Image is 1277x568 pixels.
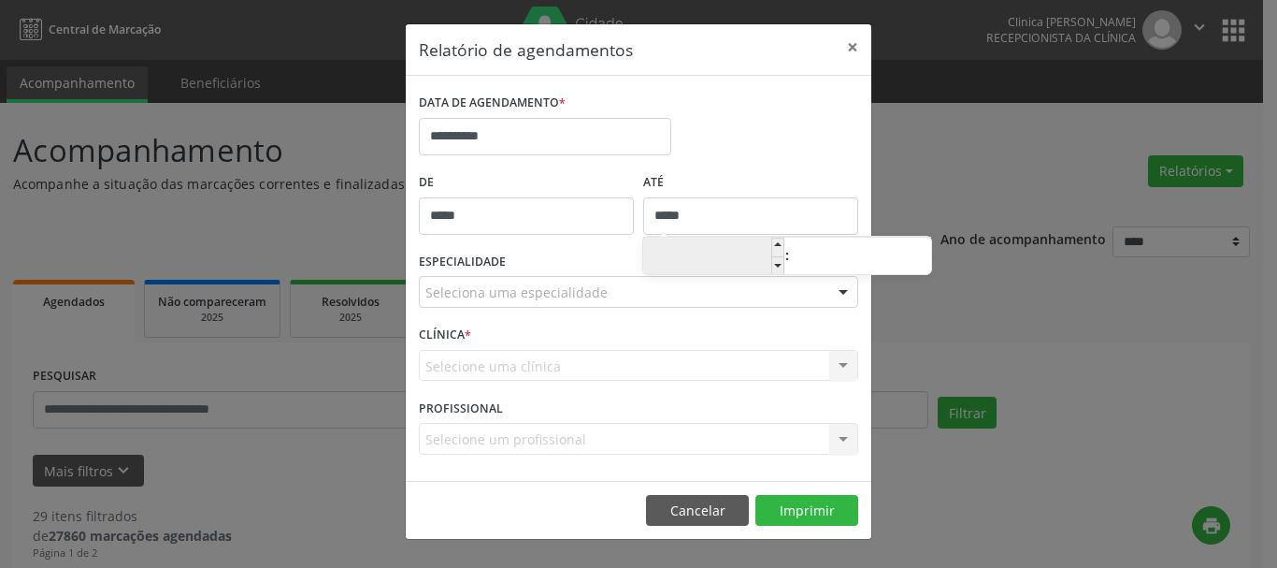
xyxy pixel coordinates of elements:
[419,248,506,277] label: ESPECIALIDADE
[646,495,749,527] button: Cancelar
[643,239,784,276] input: Hour
[755,495,858,527] button: Imprimir
[643,168,858,197] label: ATÉ
[790,239,931,276] input: Minute
[419,37,633,62] h5: Relatório de agendamentos
[419,394,503,423] label: PROFISSIONAL
[425,283,608,302] span: Seleciona uma especialidade
[419,168,634,197] label: De
[419,89,566,118] label: DATA DE AGENDAMENTO
[419,321,471,350] label: CLÍNICA
[784,237,790,274] span: :
[834,24,871,70] button: Close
